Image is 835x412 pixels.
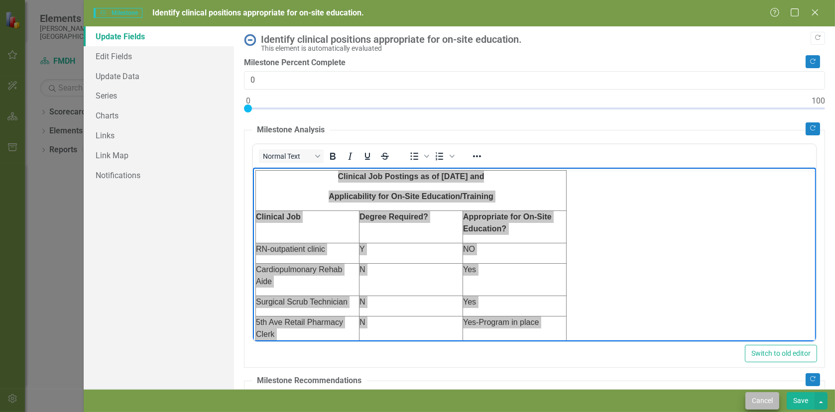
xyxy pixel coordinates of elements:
iframe: Rich Text Area [253,168,816,341]
div: Identify clinical positions appropriate for on-site education. [261,34,820,45]
div: Bullet list [405,149,430,163]
a: Update Fields [84,26,234,46]
button: Switch to old editor [745,345,817,362]
a: Notifications [84,165,234,185]
legend: Milestone Analysis [252,124,330,136]
button: Block Normal Text [259,149,324,163]
img: No Information [244,34,256,46]
label: Milestone Percent Complete [244,57,825,69]
button: Italic [341,149,358,163]
a: Update Data [84,66,234,86]
button: Underline [358,149,375,163]
span: Milestone [94,8,142,18]
a: Edit Fields [84,46,234,66]
button: Save [787,392,815,410]
span: Normal Text [263,152,312,160]
span: Identify clinical positions appropriate for on-site education. [152,8,364,17]
div: Numbered list [431,149,456,163]
a: Charts [84,105,234,125]
legend: Milestone Recommendations [252,375,366,387]
button: Reveal or hide additional toolbar items [468,149,485,163]
button: Cancel [745,392,779,410]
a: Links [84,125,234,145]
button: Strikethrough [376,149,393,163]
a: Series [84,86,234,105]
button: Bold [324,149,341,163]
a: Link Map [84,145,234,165]
div: This element is automatically evaluated [261,45,820,52]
